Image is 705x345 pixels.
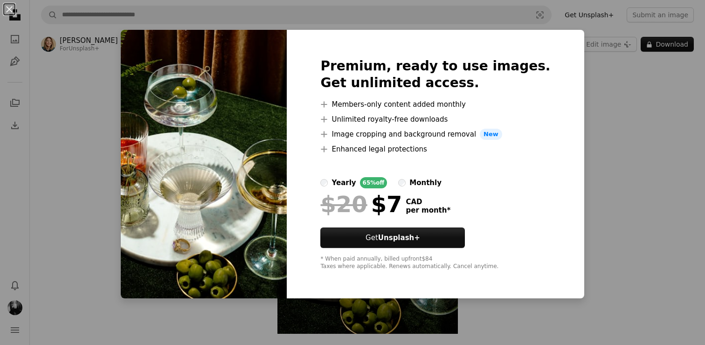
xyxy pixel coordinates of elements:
[320,192,367,216] span: $20
[360,177,387,188] div: 65% off
[320,58,550,91] h2: Premium, ready to use images. Get unlimited access.
[332,177,356,188] div: yearly
[398,179,406,186] input: monthly
[320,179,328,186] input: yearly65%off
[320,255,550,270] div: * When paid annually, billed upfront $84 Taxes where applicable. Renews automatically. Cancel any...
[409,177,442,188] div: monthly
[480,129,502,140] span: New
[320,144,550,155] li: Enhanced legal protections
[406,198,450,206] span: CAD
[320,129,550,140] li: Image cropping and background removal
[121,30,287,298] img: premium_photo-1670333182902-067f29c20107
[378,234,420,242] strong: Unsplash+
[406,206,450,214] span: per month *
[320,114,550,125] li: Unlimited royalty-free downloads
[320,99,550,110] li: Members-only content added monthly
[320,228,465,248] a: GetUnsplash+
[320,192,402,216] div: $7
